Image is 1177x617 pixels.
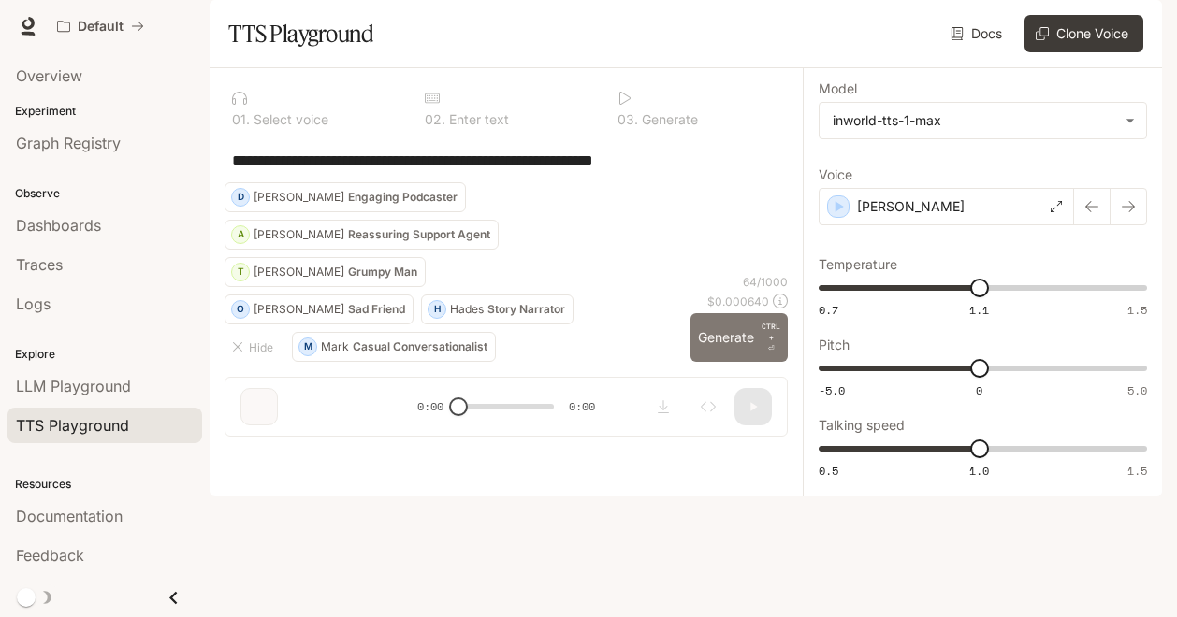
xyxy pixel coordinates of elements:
span: 5.0 [1127,382,1147,398]
button: Clone Voice [1024,15,1143,52]
span: 1.5 [1127,302,1147,318]
div: A [232,220,249,250]
button: MMarkCasual Conversationalist [292,332,496,362]
p: ⏎ [762,321,780,354]
button: O[PERSON_NAME]Sad Friend [225,294,414,324]
p: Model [819,82,857,95]
p: Enter text [445,113,509,126]
span: 0 [976,382,982,398]
div: T [232,257,249,287]
span: 1.5 [1127,463,1147,479]
p: Reassuring Support Agent [348,229,490,240]
p: Default [78,19,124,35]
p: Grumpy Man [348,266,417,278]
p: [PERSON_NAME] [254,304,344,315]
p: Select voice [250,113,328,126]
div: inworld-tts-1-max [833,111,1116,130]
p: Hades [450,304,484,315]
p: Casual Conversationalist [353,341,487,352]
p: Engaging Podcaster [348,192,458,203]
p: Sad Friend [348,304,405,315]
p: Voice [819,168,852,181]
span: 1.1 [969,302,989,318]
p: 0 1 . [232,113,250,126]
p: [PERSON_NAME] [254,229,344,240]
p: Temperature [819,258,897,271]
button: HHadesStory Narrator [421,294,574,324]
p: Generate [638,113,698,126]
p: Talking speed [819,419,905,432]
p: 0 3 . [618,113,638,126]
p: Story Narrator [487,304,565,315]
button: T[PERSON_NAME]Grumpy Man [225,257,426,287]
button: All workspaces [49,7,153,45]
div: O [232,294,249,324]
button: A[PERSON_NAME]Reassuring Support Agent [225,220,499,250]
button: D[PERSON_NAME]Engaging Podcaster [225,182,466,212]
span: 1.0 [969,463,989,479]
p: Mark [321,341,349,352]
span: -5.0 [819,382,845,398]
p: [PERSON_NAME] [254,266,344,278]
p: 0 2 . [425,113,445,126]
p: [PERSON_NAME] [857,197,965,216]
div: M [299,332,316,362]
button: GenerateCTRL +⏎ [690,313,788,362]
p: [PERSON_NAME] [254,192,344,203]
a: Docs [947,15,1010,52]
div: D [232,182,249,212]
h1: TTS Playground [228,15,373,52]
div: H [429,294,445,324]
div: inworld-tts-1-max [820,103,1146,138]
span: 0.5 [819,463,838,479]
button: Hide [225,332,284,362]
p: CTRL + [762,321,780,343]
span: 0.7 [819,302,838,318]
p: Pitch [819,338,850,352]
